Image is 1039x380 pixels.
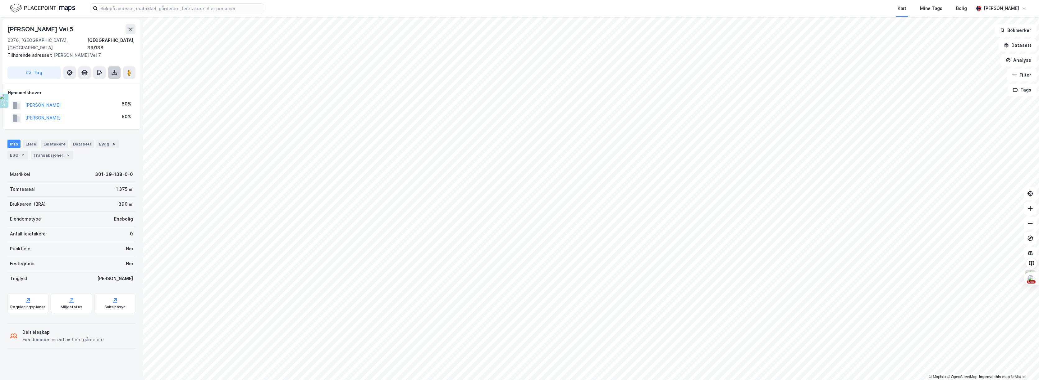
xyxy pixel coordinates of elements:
[71,140,94,148] div: Datasett
[995,24,1037,37] button: Bokmerker
[7,140,21,148] div: Info
[130,230,133,238] div: 0
[10,230,46,238] div: Antall leietakere
[114,215,133,223] div: Enebolig
[118,200,133,208] div: 390 ㎡
[10,3,75,14] img: logo.f888ab2527a4732fd821a326f86c7f29.svg
[979,375,1010,379] a: Improve this map
[1008,350,1039,380] div: Kontrollprogram for chat
[7,52,53,58] span: Tilhørende adresser:
[7,24,75,34] div: [PERSON_NAME] Vei 5
[1008,84,1037,96] button: Tags
[87,37,135,51] div: [GEOGRAPHIC_DATA], 39/138
[920,5,942,12] div: Mine Tags
[41,140,68,148] div: Leietakere
[104,305,126,310] div: Saksinnsyn
[111,141,117,147] div: 4
[22,329,104,336] div: Delt eieskap
[10,305,45,310] div: Reguleringsplaner
[947,375,977,379] a: OpenStreetMap
[1000,54,1037,66] button: Analyse
[7,37,87,51] div: 0370, [GEOGRAPHIC_DATA], [GEOGRAPHIC_DATA]
[7,151,28,159] div: ESG
[61,305,82,310] div: Miljøstatus
[10,171,30,178] div: Matrikkel
[116,186,133,193] div: 1 375 ㎡
[984,5,1019,12] div: [PERSON_NAME]
[10,215,41,223] div: Eiendomstype
[97,275,133,282] div: [PERSON_NAME]
[65,152,71,158] div: 5
[956,5,967,12] div: Bolig
[10,245,30,253] div: Punktleie
[999,39,1037,51] button: Datasett
[8,89,135,96] div: Hjemmelshaver
[1008,350,1039,380] iframe: Chat Widget
[7,66,61,79] button: Tag
[20,152,26,158] div: 2
[31,151,73,159] div: Transaksjoner
[95,171,133,178] div: 301-39-138-0-0
[10,200,46,208] div: Bruksareal (BRA)
[126,245,133,253] div: Nei
[898,5,906,12] div: Kart
[7,51,130,59] div: [PERSON_NAME] Vei 7
[10,275,28,282] div: Tinglyst
[122,100,131,108] div: 50%
[96,140,119,148] div: Bygg
[126,260,133,267] div: Nei
[98,4,264,13] input: Søk på adresse, matrikkel, gårdeiere, leietakere eller personer
[1007,69,1037,81] button: Filter
[929,375,946,379] a: Mapbox
[10,186,35,193] div: Tomteareal
[122,113,131,120] div: 50%
[10,260,34,267] div: Festegrunn
[23,140,39,148] div: Eiere
[22,336,104,343] div: Eiendommen er eid av flere gårdeiere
